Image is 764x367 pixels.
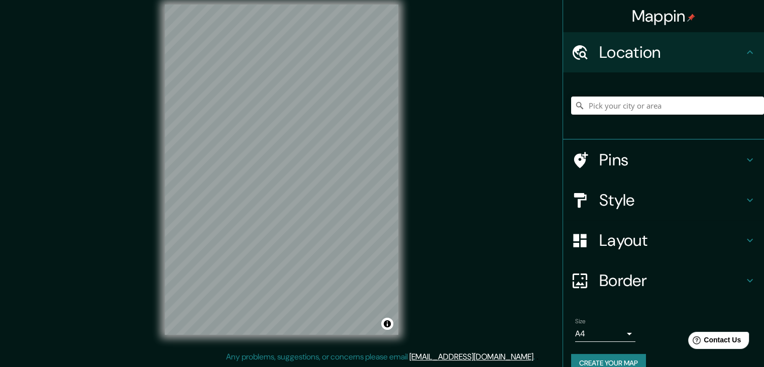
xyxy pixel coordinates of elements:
[563,32,764,72] div: Location
[675,328,753,356] iframe: Help widget launcher
[165,5,398,335] canvas: Map
[599,42,744,62] h4: Location
[687,14,695,22] img: pin-icon.png
[536,351,538,363] div: .
[226,351,535,363] p: Any problems, suggestions, or concerns please email .
[599,270,744,291] h4: Border
[563,180,764,220] div: Style
[563,140,764,180] div: Pins
[563,260,764,301] div: Border
[599,190,744,210] h4: Style
[381,318,393,330] button: Toggle attribution
[571,97,764,115] input: Pick your city or area
[632,6,696,26] h4: Mappin
[575,317,586,326] label: Size
[535,351,536,363] div: .
[575,326,635,342] div: A4
[563,220,764,260] div: Layout
[409,351,533,362] a: [EMAIL_ADDRESS][DOMAIN_NAME]
[599,150,744,170] h4: Pins
[599,230,744,250] h4: Layout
